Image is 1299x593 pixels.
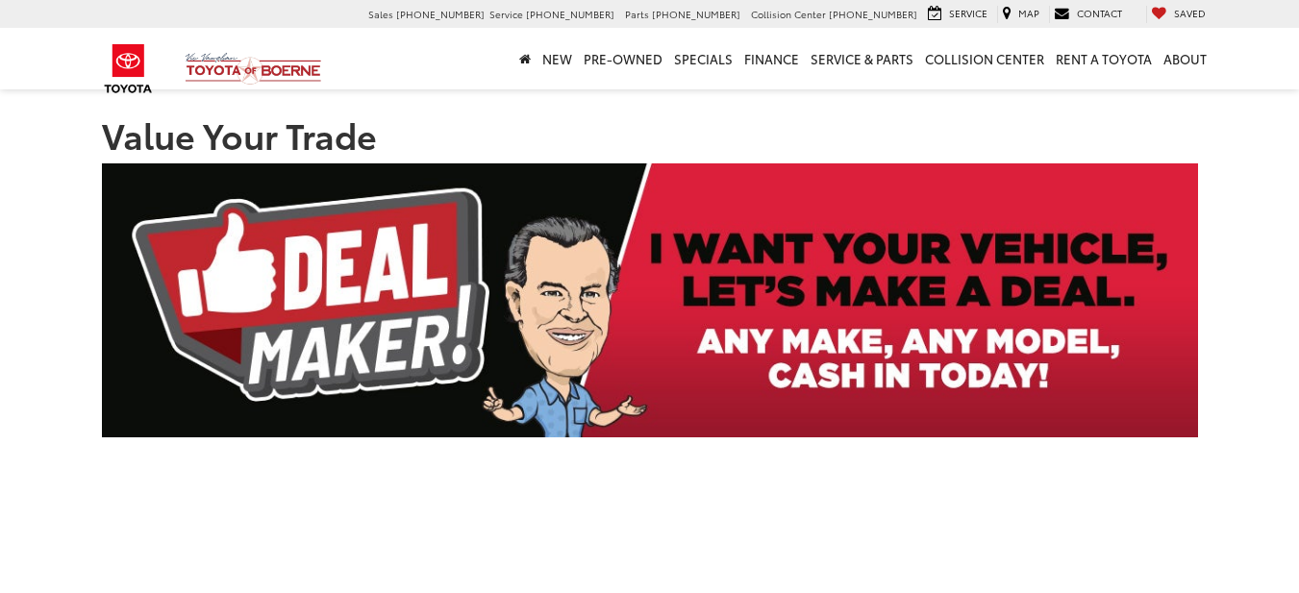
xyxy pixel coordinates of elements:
a: Pre-Owned [578,28,668,89]
span: [PHONE_NUMBER] [652,7,740,21]
h1: Value Your Trade [102,115,1198,154]
img: DealMaker [102,163,1198,437]
a: New [537,28,578,89]
a: Service & Parts: Opens in a new tab [805,28,919,89]
a: Finance [738,28,805,89]
span: Service [489,7,523,21]
a: Rent a Toyota [1050,28,1158,89]
span: Parts [625,7,649,21]
a: Collision Center [919,28,1050,89]
a: Contact [1049,6,1127,23]
span: [PHONE_NUMBER] [396,7,485,21]
span: [PHONE_NUMBER] [829,7,917,21]
span: Collision Center [751,7,826,21]
span: Saved [1174,6,1206,20]
a: Specials [668,28,738,89]
a: About [1158,28,1212,89]
span: Contact [1077,6,1122,20]
span: Service [949,6,987,20]
a: My Saved Vehicles [1146,6,1211,23]
a: Map [997,6,1044,23]
a: Home [513,28,537,89]
span: [PHONE_NUMBER] [526,7,614,21]
span: Sales [368,7,393,21]
a: Service [923,6,992,23]
span: Map [1018,6,1039,20]
img: Vic Vaughan Toyota of Boerne [185,52,322,86]
img: Toyota [92,37,164,100]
